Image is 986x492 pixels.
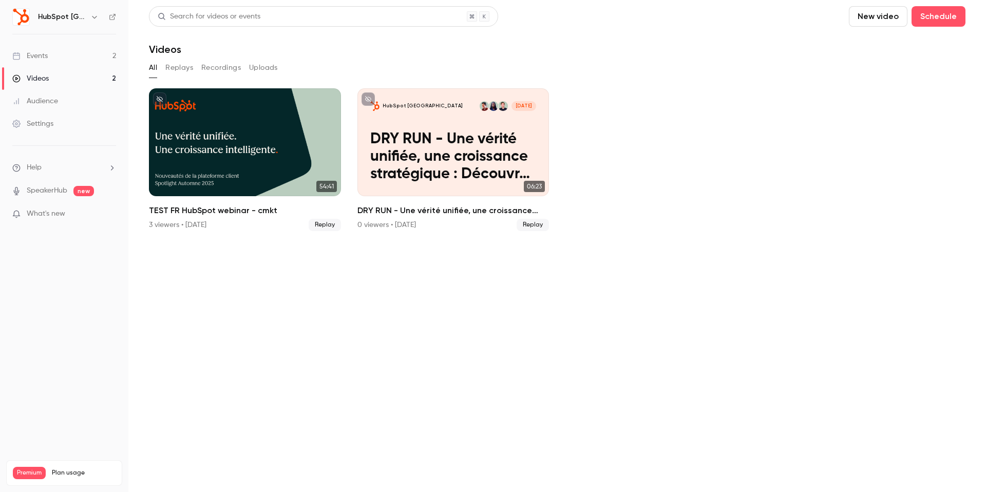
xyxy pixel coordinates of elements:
[27,209,65,219] span: What's new
[517,219,549,231] span: Replay
[73,186,94,196] span: new
[149,88,965,231] ul: Videos
[38,12,86,22] h6: HubSpot [GEOGRAPHIC_DATA]
[309,219,341,231] span: Replay
[383,103,463,109] p: HubSpot [GEOGRAPHIC_DATA]
[357,204,549,217] h2: DRY RUN - Une vérité unifiée, une croissance stratégique : Découvrez les nouveautés du Spotlight ...
[316,181,337,192] span: 54:41
[912,6,965,27] button: Schedule
[13,9,29,25] img: HubSpot France
[149,6,965,486] section: Videos
[370,101,380,111] img: DRY RUN - Une vérité unifiée, une croissance stratégique : Découvrez les nouveautés du Spotlight ...
[511,101,536,111] span: [DATE]
[524,181,545,192] span: 06:23
[149,43,181,55] h1: Videos
[52,469,116,477] span: Plan usage
[849,6,907,27] button: New video
[489,101,499,111] img: Mélanie Bohulu
[357,220,416,230] div: 0 viewers • [DATE]
[27,162,42,173] span: Help
[13,467,46,479] span: Premium
[104,210,116,219] iframe: Noticeable Trigger
[12,119,53,129] div: Settings
[149,88,341,231] a: 54:41TEST FR HubSpot webinar - cmkt3 viewers • [DATE]Replay
[12,96,58,106] div: Audience
[149,88,341,231] li: TEST FR HubSpot webinar - cmkt
[149,60,157,76] button: All
[149,220,206,230] div: 3 viewers • [DATE]
[149,204,341,217] h2: TEST FR HubSpot webinar - cmkt
[370,131,536,183] p: DRY RUN - Une vérité unifiée, une croissance stratégique : Découvrez les nouveautés du Spotlight ...
[480,101,489,111] img: Enzo Valucci
[27,185,67,196] a: SpeakerHub
[12,162,116,173] li: help-dropdown-opener
[249,60,278,76] button: Uploads
[498,101,508,111] img: Fabien Rabusseau
[158,11,260,22] div: Search for videos or events
[12,51,48,61] div: Events
[153,92,166,106] button: unpublished
[357,88,549,231] a: DRY RUN - Une vérité unifiée, une croissance stratégique : Découvrez les nouveautés du Spotlight ...
[12,73,49,84] div: Videos
[362,92,375,106] button: unpublished
[165,60,193,76] button: Replays
[201,60,241,76] button: Recordings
